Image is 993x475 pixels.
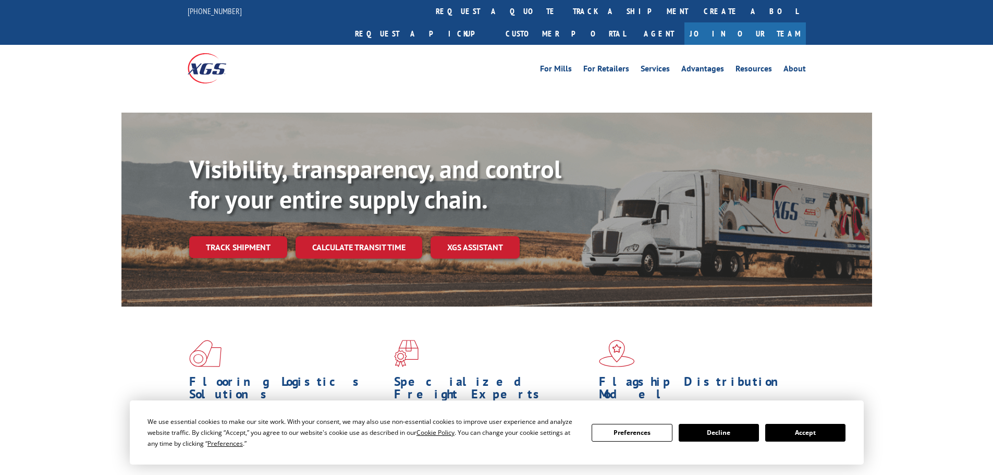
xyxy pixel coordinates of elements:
[498,22,633,45] a: Customer Portal
[189,153,561,215] b: Visibility, transparency, and control for your entire supply chain.
[188,6,242,16] a: [PHONE_NUMBER]
[189,340,222,367] img: xgs-icon-total-supply-chain-intelligence-red
[599,375,796,406] h1: Flagship Distribution Model
[684,22,806,45] a: Join Our Team
[148,416,579,449] div: We use essential cookies to make our site work. With your consent, we may also use non-essential ...
[189,375,386,406] h1: Flooring Logistics Solutions
[207,439,243,448] span: Preferences
[765,424,845,442] button: Accept
[347,22,498,45] a: Request a pickup
[431,236,520,259] a: XGS ASSISTANT
[416,428,455,437] span: Cookie Policy
[394,375,591,406] h1: Specialized Freight Experts
[296,236,422,259] a: Calculate transit time
[130,400,864,465] div: Cookie Consent Prompt
[735,65,772,76] a: Resources
[681,65,724,76] a: Advantages
[583,65,629,76] a: For Retailers
[783,65,806,76] a: About
[641,65,670,76] a: Services
[599,340,635,367] img: xgs-icon-flagship-distribution-model-red
[633,22,684,45] a: Agent
[189,236,287,258] a: Track shipment
[394,340,419,367] img: xgs-icon-focused-on-flooring-red
[679,424,759,442] button: Decline
[592,424,672,442] button: Preferences
[540,65,572,76] a: For Mills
